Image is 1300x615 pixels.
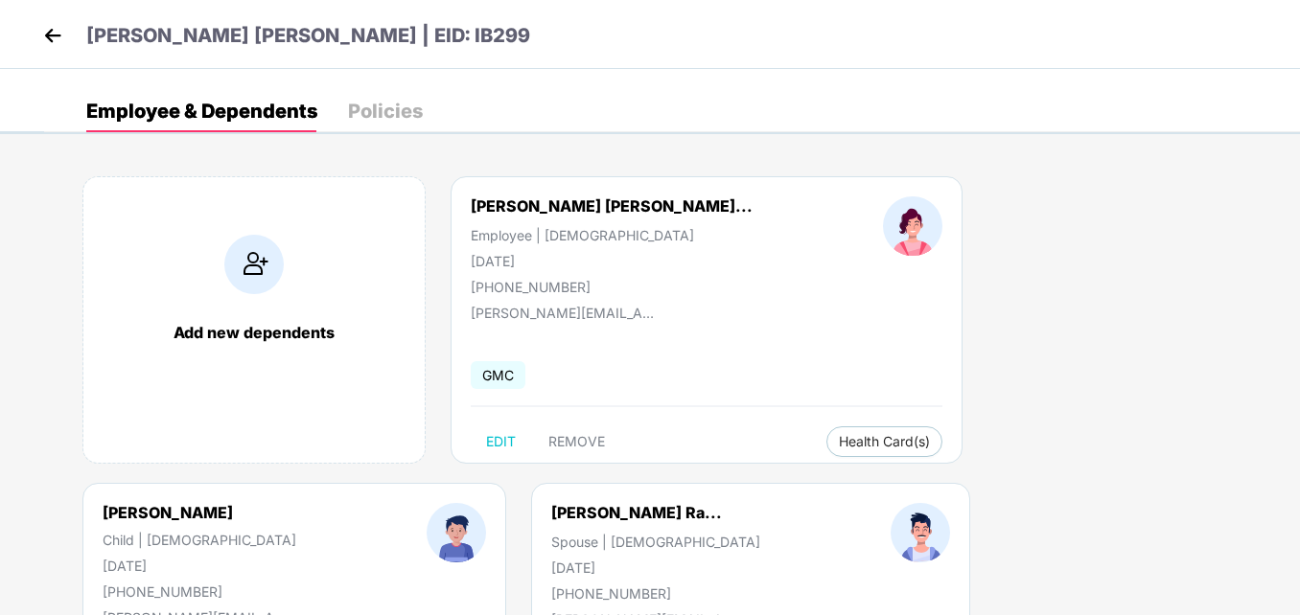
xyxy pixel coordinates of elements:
[103,558,296,574] div: [DATE]
[486,434,516,449] span: EDIT
[551,585,760,602] div: [PHONE_NUMBER]
[551,534,760,550] div: Spouse | [DEMOGRAPHIC_DATA]
[471,279,753,295] div: [PHONE_NUMBER]
[533,426,620,457] button: REMOVE
[826,426,942,457] button: Health Card(s)
[883,196,942,256] img: profileImage
[839,437,930,446] span: Health Card(s)
[471,361,525,389] span: GMC
[103,503,296,522] div: [PERSON_NAME]
[103,583,296,600] div: [PHONE_NUMBER]
[86,102,317,121] div: Employee & Dependents
[348,102,423,121] div: Policies
[86,21,530,51] p: [PERSON_NAME] [PERSON_NAME] | EID: IB299
[103,323,406,342] div: Add new dependents
[551,503,722,522] div: [PERSON_NAME] Ra...
[427,503,486,562] img: profileImage
[38,21,67,50] img: back
[471,426,531,457] button: EDIT
[551,559,760,576] div: [DATE]
[103,532,296,548] div: Child | [DEMOGRAPHIC_DATA]
[224,235,284,294] img: addIcon
[891,503,950,562] img: profileImage
[471,196,753,216] div: [PERSON_NAME] [PERSON_NAME]...
[471,305,662,321] div: [PERSON_NAME][EMAIL_ADDRESS][DOMAIN_NAME]
[471,227,753,243] div: Employee | [DEMOGRAPHIC_DATA]
[548,434,605,449] span: REMOVE
[471,253,753,269] div: [DATE]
